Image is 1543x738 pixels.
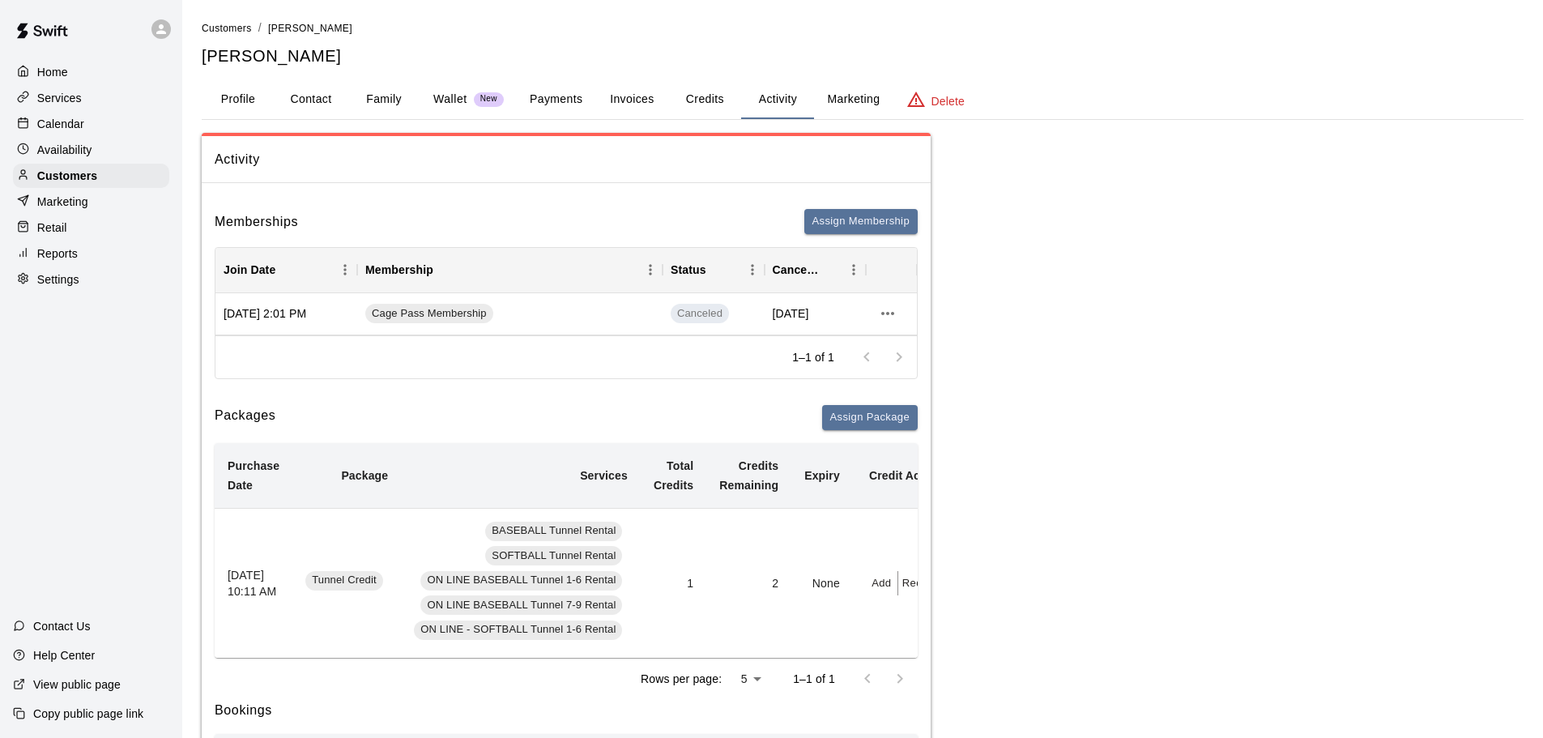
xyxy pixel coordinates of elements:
[641,671,722,687] p: Rows per page:
[671,304,729,323] span: Canceled
[13,267,169,292] a: Settings
[13,60,169,84] a: Home
[741,80,814,119] button: Activity
[37,271,79,288] p: Settings
[706,508,791,658] td: 2
[305,573,383,588] span: Tunnel Credit
[33,676,121,693] p: View public page
[202,19,1524,37] nav: breadcrumb
[202,23,252,34] span: Customers
[793,671,835,687] p: 1–1 of 1
[305,576,388,589] a: Tunnel Credit
[433,258,456,281] button: Sort
[37,116,84,132] p: Calendar
[215,293,357,335] div: [DATE] 2:01 PM
[215,405,275,430] h6: Packages
[365,247,433,292] div: Membership
[13,190,169,214] a: Marketing
[258,19,262,36] li: /
[663,247,765,292] div: Status
[595,80,668,119] button: Invoices
[420,573,622,588] span: ON LINE BASEBALL Tunnel 1-6 Rental
[224,247,275,292] div: Join Date
[474,94,504,105] span: New
[37,194,88,210] p: Marketing
[773,305,809,322] span: [DATE]
[37,64,68,80] p: Home
[347,80,420,119] button: Family
[869,469,948,482] b: Credit Actions
[765,247,867,292] div: Cancel Date
[37,245,78,262] p: Reports
[580,469,628,482] b: Services
[333,258,357,282] button: Menu
[341,469,388,482] b: Package
[202,80,275,119] button: Profile
[13,241,169,266] a: Reports
[671,247,706,292] div: Status
[719,459,778,492] b: Credits Remaining
[866,571,898,596] button: Add
[13,138,169,162] a: Availability
[202,80,1524,119] div: basic tabs example
[898,571,948,596] button: Redeem
[215,700,918,721] h6: Bookings
[365,306,493,322] span: Cage Pass Membership
[641,508,706,658] td: 1
[275,80,347,119] button: Contact
[37,220,67,236] p: Retail
[275,258,298,281] button: Sort
[13,112,169,136] a: Calendar
[804,209,918,234] button: Assign Membership
[668,80,741,119] button: Credits
[638,258,663,282] button: Menu
[202,21,252,34] a: Customers
[706,258,729,281] button: Sort
[728,668,767,691] div: 5
[215,211,298,232] h6: Memberships
[215,247,357,292] div: Join Date
[792,349,834,365] p: 1–1 of 1
[215,443,961,659] table: simple table
[33,618,91,634] p: Contact Us
[13,164,169,188] a: Customers
[268,23,352,34] span: [PERSON_NAME]
[740,258,765,282] button: Menu
[842,258,866,282] button: Menu
[433,91,467,108] p: Wallet
[13,86,169,110] a: Services
[357,247,663,292] div: Membership
[654,459,693,492] b: Total Credits
[420,598,622,613] span: ON LINE BASEBALL Tunnel 7-9 Rental
[365,304,498,323] a: Cage Pass Membership
[804,469,840,482] b: Expiry
[215,508,292,658] th: [DATE] 10:11 AM
[228,459,279,492] b: Purchase Date
[13,215,169,240] a: Retail
[37,90,82,106] p: Services
[931,93,965,109] p: Delete
[485,523,622,539] span: BASEBALL Tunnel Rental
[822,405,918,430] button: Assign Package
[202,45,1524,67] h5: [PERSON_NAME]
[33,647,95,663] p: Help Center
[819,258,842,281] button: Sort
[485,548,622,564] span: SOFTBALL Tunnel Rental
[773,247,820,292] div: Cancel Date
[671,306,729,322] span: Canceled
[33,706,143,722] p: Copy public page link
[37,142,92,158] p: Availability
[791,508,853,658] td: None
[874,300,902,327] button: more actions
[414,622,622,638] span: ON LINE - SOFTBALL Tunnel 1-6 Rental
[517,80,595,119] button: Payments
